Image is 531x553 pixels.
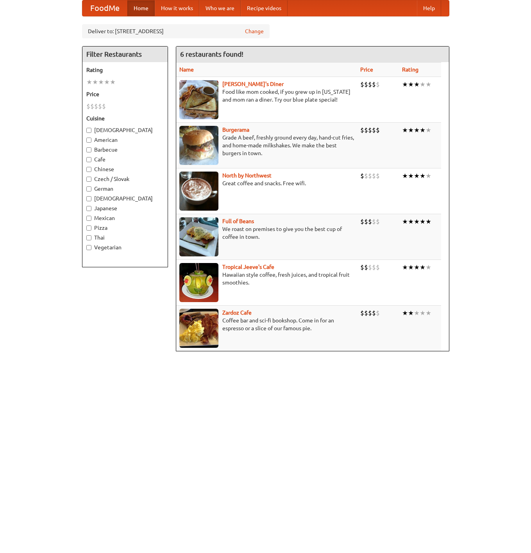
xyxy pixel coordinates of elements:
[364,309,368,317] li: $
[376,263,380,272] li: $
[408,263,414,272] li: ★
[94,102,98,111] li: $
[86,225,91,231] input: Pizza
[372,172,376,180] li: $
[179,309,218,348] img: zardoz.jpg
[86,243,164,251] label: Vegetarian
[372,217,376,226] li: $
[199,0,241,16] a: Who we are
[420,309,426,317] li: ★
[414,126,420,134] li: ★
[86,167,91,172] input: Chinese
[86,136,164,144] label: American
[420,172,426,180] li: ★
[222,310,252,316] b: Zardoz Cafe
[372,126,376,134] li: $
[360,309,364,317] li: $
[402,217,408,226] li: ★
[376,80,380,89] li: $
[402,126,408,134] li: ★
[426,80,431,89] li: ★
[376,126,380,134] li: $
[222,127,249,133] a: Burgerama
[414,217,420,226] li: ★
[86,196,91,201] input: [DEMOGRAPHIC_DATA]
[364,80,368,89] li: $
[376,309,380,317] li: $
[179,225,354,241] p: We roast on premises to give you the best cup of coffee in town.
[376,217,380,226] li: $
[368,172,372,180] li: $
[426,217,431,226] li: ★
[420,217,426,226] li: ★
[179,126,218,165] img: burgerama.jpg
[98,102,102,111] li: $
[364,217,368,226] li: $
[179,217,218,256] img: beans.jpg
[222,81,284,87] a: [PERSON_NAME]'s Diner
[402,80,408,89] li: ★
[368,217,372,226] li: $
[86,204,164,212] label: Japanese
[86,115,164,122] h5: Cuisine
[179,263,218,302] img: jeeves.jpg
[86,224,164,232] label: Pizza
[86,195,164,202] label: [DEMOGRAPHIC_DATA]
[86,175,164,183] label: Czech / Slovak
[82,0,127,16] a: FoodMe
[368,80,372,89] li: $
[360,66,373,73] a: Price
[86,186,91,191] input: German
[364,172,368,180] li: $
[110,78,116,86] li: ★
[372,263,376,272] li: $
[364,126,368,134] li: $
[368,309,372,317] li: $
[420,80,426,89] li: ★
[402,66,418,73] a: Rating
[86,102,90,111] li: $
[104,78,110,86] li: ★
[408,309,414,317] li: ★
[222,218,254,224] a: Full of Beans
[86,156,164,163] label: Cafe
[90,102,94,111] li: $
[414,80,420,89] li: ★
[360,217,364,226] li: $
[86,78,92,86] li: ★
[402,263,408,272] li: ★
[360,80,364,89] li: $
[372,309,376,317] li: $
[86,138,91,143] input: American
[179,134,354,157] p: Grade A beef, freshly ground every day, hand-cut fries, and home-made milkshakes. We make the bes...
[86,234,164,242] label: Thai
[222,264,274,270] a: Tropical Jeeve's Cafe
[102,102,106,111] li: $
[155,0,199,16] a: How it works
[414,172,420,180] li: ★
[92,78,98,86] li: ★
[86,165,164,173] label: Chinese
[86,90,164,98] h5: Price
[408,126,414,134] li: ★
[86,66,164,74] h5: Rating
[86,206,91,211] input: Japanese
[127,0,155,16] a: Home
[86,147,91,152] input: Barbecue
[360,263,364,272] li: $
[179,172,218,211] img: north.jpg
[360,172,364,180] li: $
[368,263,372,272] li: $
[179,179,354,187] p: Great coffee and snacks. Free wifi.
[376,172,380,180] li: $
[222,172,272,179] a: North by Northwest
[86,126,164,134] label: [DEMOGRAPHIC_DATA]
[414,263,420,272] li: ★
[364,263,368,272] li: $
[86,177,91,182] input: Czech / Slovak
[426,309,431,317] li: ★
